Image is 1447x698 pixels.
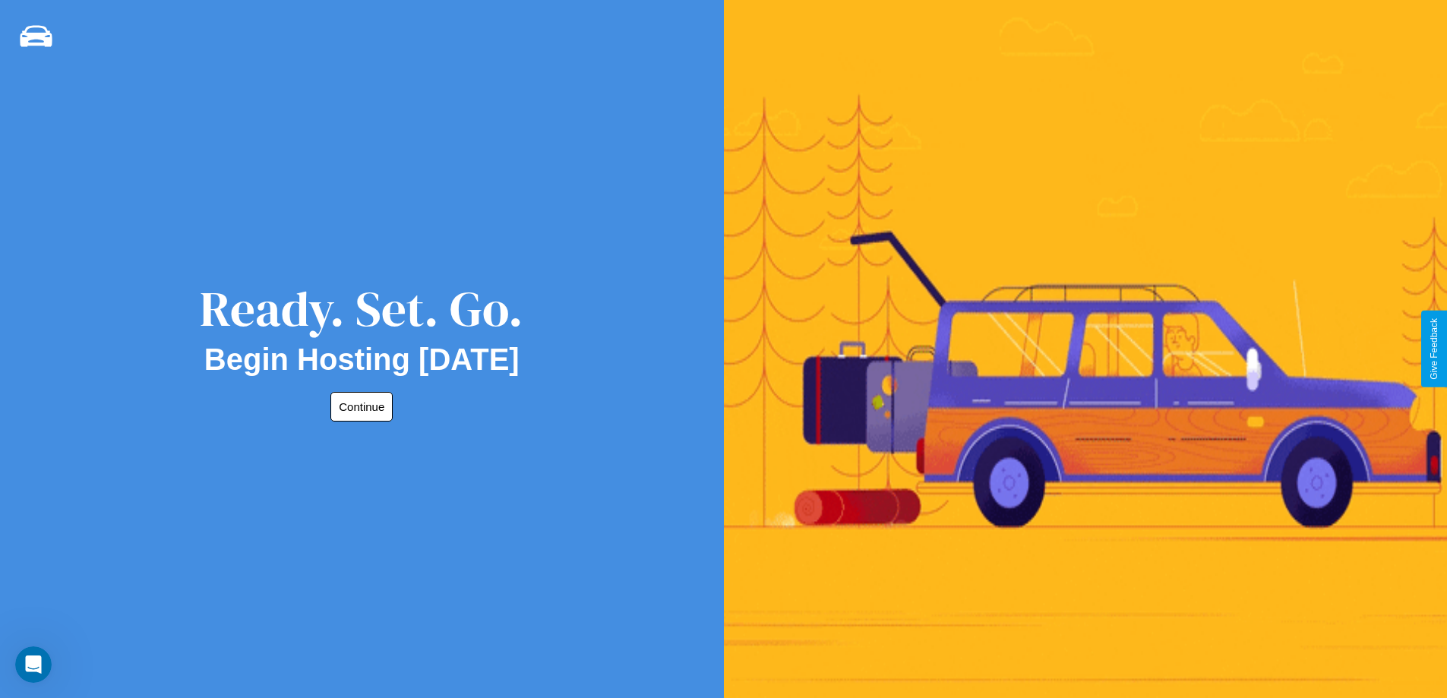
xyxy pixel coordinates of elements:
iframe: Intercom live chat [15,646,52,683]
h2: Begin Hosting [DATE] [204,343,520,377]
div: Give Feedback [1429,318,1439,380]
div: Ready. Set. Go. [200,275,523,343]
button: Continue [330,392,393,422]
